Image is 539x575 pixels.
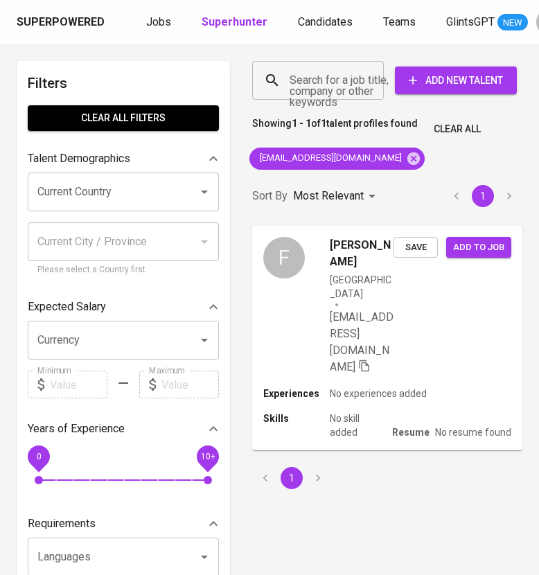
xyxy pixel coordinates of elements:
[330,310,394,373] span: [EMAIL_ADDRESS][DOMAIN_NAME]
[472,185,494,207] button: page 1
[146,14,174,31] a: Jobs
[28,293,219,321] div: Expected Salary
[395,67,517,94] button: Add New Talent
[28,510,219,538] div: Requirements
[202,15,267,28] b: Superhunter
[293,188,364,204] p: Most Relevant
[394,237,438,258] button: Save
[200,452,215,461] span: 10+
[195,547,214,567] button: Open
[202,14,270,31] a: Superhunter
[249,152,410,165] span: [EMAIL_ADDRESS][DOMAIN_NAME]
[330,387,427,400] p: No experiences added
[435,425,511,439] p: No resume found
[281,467,303,489] button: page 1
[406,72,506,89] span: Add New Talent
[28,515,96,532] p: Requirements
[252,226,522,450] a: F[PERSON_NAME][GEOGRAPHIC_DATA][EMAIL_ADDRESS][DOMAIN_NAME] SaveAdd to jobExperiencesNo experienc...
[37,263,209,277] p: Please select a Country first
[28,150,130,167] p: Talent Demographics
[39,109,208,127] span: Clear All filters
[443,185,522,207] nav: pagination navigation
[146,15,171,28] span: Jobs
[17,15,105,30] div: Superpowered
[17,15,107,30] a: Superpowered
[453,240,504,256] span: Add to job
[330,412,387,439] p: No skill added
[298,15,353,28] span: Candidates
[321,118,326,129] b: 1
[330,237,394,270] span: [PERSON_NAME]
[293,184,380,209] div: Most Relevant
[195,182,214,202] button: Open
[28,72,219,94] h6: Filters
[28,145,219,172] div: Talent Demographics
[161,371,219,398] input: Value
[446,14,528,31] a: GlintsGPT NEW
[383,15,416,28] span: Teams
[28,105,219,131] button: Clear All filters
[400,240,431,256] span: Save
[195,330,214,350] button: Open
[50,371,107,398] input: Value
[252,467,331,489] nav: pagination navigation
[497,16,528,30] span: NEW
[28,421,125,437] p: Years of Experience
[330,273,394,301] div: [GEOGRAPHIC_DATA]
[36,452,41,461] span: 0
[252,116,418,142] p: Showing of talent profiles found
[263,237,305,278] div: F
[252,188,288,204] p: Sort By
[298,14,355,31] a: Candidates
[263,387,330,400] p: Experiences
[263,412,330,425] p: Skills
[28,299,106,315] p: Expected Salary
[249,148,425,170] div: [EMAIL_ADDRESS][DOMAIN_NAME]
[446,15,495,28] span: GlintsGPT
[434,121,481,138] span: Clear All
[392,425,430,439] p: Resume
[383,14,418,31] a: Teams
[446,237,511,258] button: Add to job
[292,118,311,129] b: 1 - 1
[28,415,219,443] div: Years of Experience
[428,116,486,142] button: Clear All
